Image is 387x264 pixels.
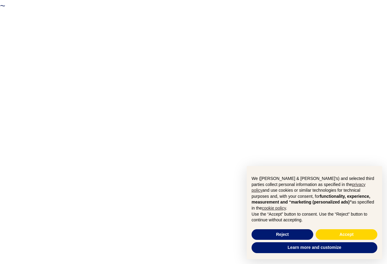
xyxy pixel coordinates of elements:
button: Accept [316,229,377,240]
a: cookie policy [262,206,286,210]
p: We ([PERSON_NAME] & [PERSON_NAME]'s) and selected third parties collect personal information as s... [252,176,377,211]
div: Notice [242,161,387,264]
button: Learn more and customize [252,242,377,253]
p: Use the “Accept” button to consent. Use the “Reject” button to continue without accepting. [252,211,377,223]
button: Reject [252,229,313,240]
